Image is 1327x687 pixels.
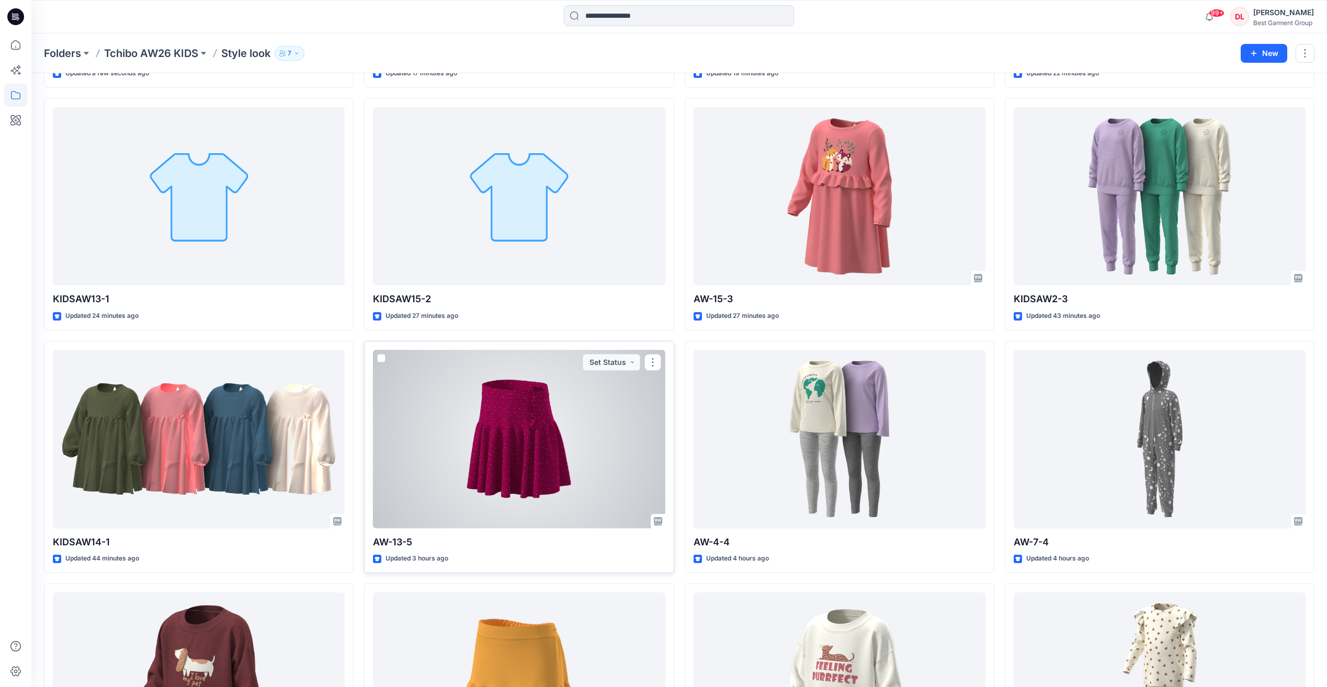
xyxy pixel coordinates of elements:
[104,46,198,61] a: Tchibo AW26 KIDS
[694,535,985,549] p: AW-4-4
[694,350,985,528] a: AW-4-4
[53,535,345,549] p: KIDSAW14-1
[1241,44,1287,63] button: New
[221,46,270,61] p: Style look
[65,68,149,79] p: Updated a few seconds ago
[288,48,291,59] p: 7
[44,46,81,61] a: Folders
[65,553,139,564] p: Updated 44 minutes ago
[1253,19,1314,27] div: Best Garment Group
[373,535,665,549] p: AW-13-5
[706,553,769,564] p: Updated 4 hours ago
[53,292,345,306] p: KIDSAW13-1
[706,311,779,322] p: Updated 27 minutes ago
[694,292,985,306] p: AW-15-3
[53,107,345,285] a: KIDSAW13-1
[275,46,304,61] button: 7
[694,107,985,285] a: AW-15-3
[706,68,778,79] p: Updated 19 minutes ago
[1209,9,1224,17] span: 99+
[1014,535,1306,549] p: AW-7-4
[1014,292,1306,306] p: KIDSAW2-3
[1014,107,1306,285] a: KIDSAW2-3
[53,350,345,528] a: KIDSAW14-1
[385,553,448,564] p: Updated 3 hours ago
[1253,6,1314,19] div: [PERSON_NAME]
[1026,311,1100,322] p: Updated 43 minutes ago
[385,68,457,79] p: Updated 17 minutes ago
[385,311,458,322] p: Updated 27 minutes ago
[65,311,139,322] p: Updated 24 minutes ago
[1026,553,1089,564] p: Updated 4 hours ago
[373,292,665,306] p: KIDSAW15-2
[1230,7,1249,26] div: DL
[1014,350,1306,528] a: AW-7-4
[1026,68,1099,79] p: Updated 22 minutes ago
[373,350,665,528] a: AW-13-5
[373,107,665,285] a: KIDSAW15-2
